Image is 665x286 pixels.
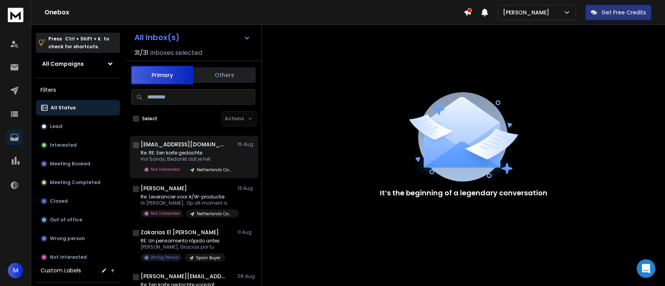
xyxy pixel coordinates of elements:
[36,137,120,153] button: Interested
[51,105,76,111] p: All Status
[36,212,120,228] button: Out of office
[601,9,646,16] p: Get Free Credits
[36,119,120,134] button: Lead
[50,235,85,242] p: Wrong person
[64,34,102,43] span: Ctrl + Shift + k
[44,8,464,17] h1: Onebox
[48,35,109,51] p: Press to check for shortcuts.
[131,66,193,84] button: Primary
[141,238,225,244] p: RE: Un pensamiento rápido antes
[50,198,68,204] p: Closed
[141,150,234,156] p: Re: RE: Een korte gedachte
[50,179,101,186] p: Meeting Completed
[50,161,90,167] p: Meeting Booked
[8,263,23,278] button: M
[238,185,255,191] p: 13 Aug
[141,184,187,192] h1: [PERSON_NAME]
[141,156,234,162] p: Hoi Sandy, Bedankt dat je het
[8,8,23,22] img: logo
[141,244,225,250] p: [PERSON_NAME], Gracias por tu
[197,167,234,173] p: Netherlands Campaign
[151,211,180,216] p: Not Interested
[128,30,257,45] button: All Inbox(s)
[193,67,256,84] button: Others
[142,116,157,122] label: Select
[141,140,226,148] h1: [EMAIL_ADDRESS][DOMAIN_NAME]
[36,249,120,265] button: Not Interested
[197,211,234,217] p: Netherlands Campaign
[585,5,651,20] button: Get Free Credits
[150,48,202,58] h3: Inboxes selected
[36,175,120,190] button: Meeting Completed
[196,255,220,261] p: Spain Buyer
[141,200,234,206] p: Hi [PERSON_NAME], Op dit moment is
[141,272,226,280] h1: [PERSON_NAME][EMAIL_ADDRESS][DOMAIN_NAME]
[42,60,84,68] h1: All Campaigns
[637,259,655,278] div: Open Intercom Messenger
[50,142,77,148] p: Interested
[141,228,219,236] h1: Zakarias El [PERSON_NAME]
[238,229,255,235] p: 11 Aug
[50,254,87,260] p: Not Interested
[50,123,62,130] p: Lead
[50,217,82,223] p: Out of office
[36,100,120,116] button: All Status
[134,33,180,41] h1: All Inbox(s)
[36,84,120,95] h3: Filters
[238,141,255,147] p: 15 Aug
[36,56,120,72] button: All Campaigns
[238,273,255,279] p: 06 Aug
[151,254,179,260] p: Wrong Person
[36,156,120,172] button: Meeting Booked
[380,188,547,198] p: It’s the beginning of a legendary conversation
[503,9,552,16] p: [PERSON_NAME]
[134,48,148,58] span: 31 / 31
[141,194,234,200] p: Re: Leverancier voor A/W-productie
[36,193,120,209] button: Closed
[36,231,120,246] button: Wrong person
[151,167,180,172] p: Not Interested
[41,267,81,274] h3: Custom Labels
